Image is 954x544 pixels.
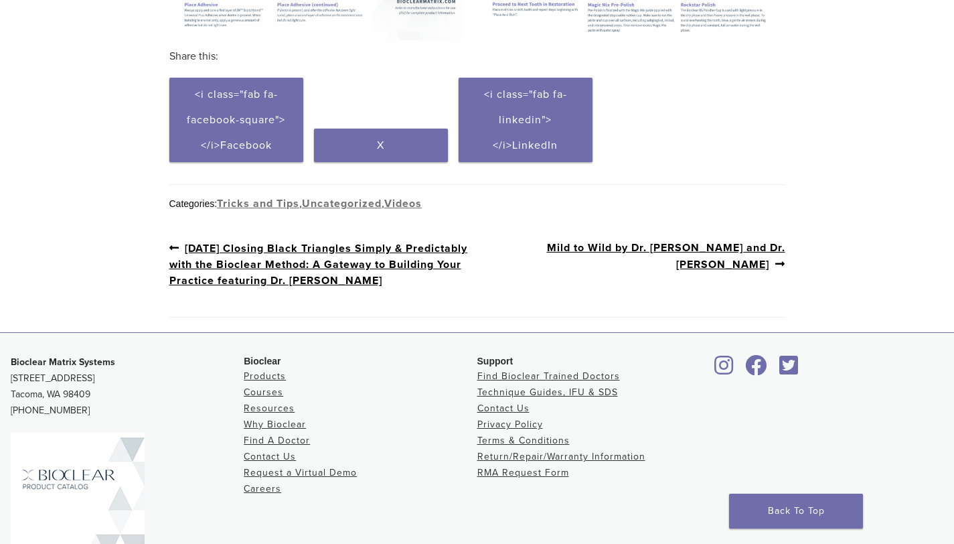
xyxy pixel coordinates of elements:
a: RMA Request Form [477,467,569,478]
a: Find Bioclear Trained Doctors [477,370,620,382]
a: Find A Doctor [244,435,310,446]
a: Uncategorized [302,197,382,210]
a: Tricks and Tips [217,197,299,210]
a: Contact Us [244,451,296,462]
nav: Post Navigation [169,212,785,317]
span: X [377,139,384,152]
a: Technique Guides, IFU & SDS [477,387,618,398]
a: Careers [244,483,281,494]
div: Categories: , , [169,196,785,212]
a: X [314,129,448,162]
span: <i class="fab fa-linkedin"></i>LinkedIn [484,88,567,152]
a: Courses [244,387,283,398]
a: Privacy Policy [477,419,543,430]
span: Bioclear [244,356,281,366]
a: Back To Top [729,494,863,529]
a: Videos [384,197,422,210]
span: <i class="fab fa-facebook-square"></i>Facebook [187,88,285,152]
a: Bioclear [741,363,772,377]
a: Resources [244,403,295,414]
a: Bioclear [775,363,803,377]
a: Contact Us [477,403,530,414]
a: Bioclear [710,363,738,377]
a: Terms & Conditions [477,435,570,446]
a: <i class="fab fa-linkedin"></i>LinkedIn [459,78,592,162]
a: <i class="fab fa-facebook-square"></i>Facebook [169,78,303,162]
a: Return/Repair/Warranty Information [477,451,645,462]
a: [DATE] Closing Black Triangles Simply & Predictably with the Bioclear Method: A Gateway to Buildi... [169,240,477,289]
a: Why Bioclear [244,419,306,430]
a: Request a Virtual Demo [244,467,357,478]
a: Products [244,370,286,382]
h3: Share this: [169,40,785,72]
a: Mild to Wild by Dr. [PERSON_NAME] and Dr. [PERSON_NAME] [477,240,785,273]
strong: Bioclear Matrix Systems [11,356,115,368]
p: [STREET_ADDRESS] Tacoma, WA 98409 [PHONE_NUMBER] [11,354,244,419]
span: Support [477,356,513,366]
